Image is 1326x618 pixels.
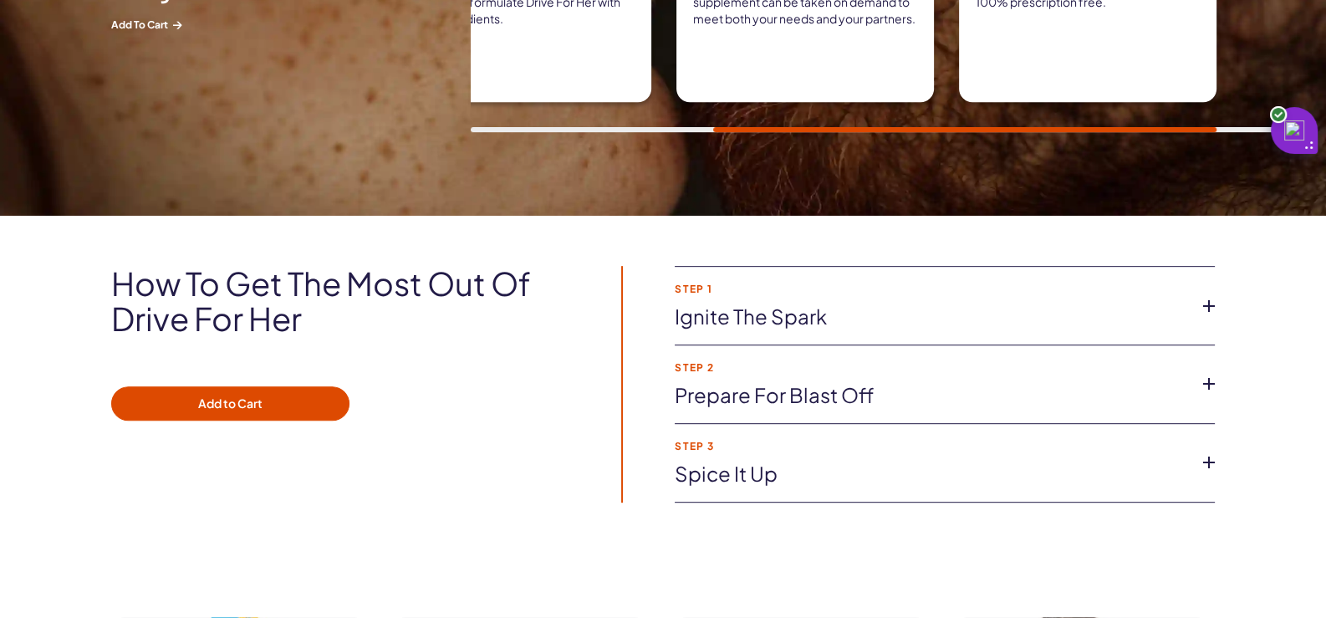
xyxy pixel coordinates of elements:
h2: How to get the most out of Drive For Her [111,266,574,336]
strong: Step 2 [675,362,1188,373]
span: Add to Cart [111,18,412,32]
a: Ignite the spark [675,303,1188,331]
strong: Step 3 [675,441,1188,452]
button: Add to Cart [111,386,349,421]
strong: Step 1 [675,283,1188,294]
a: Prepare for blast off [675,381,1188,410]
a: Spice it up [675,460,1188,488]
